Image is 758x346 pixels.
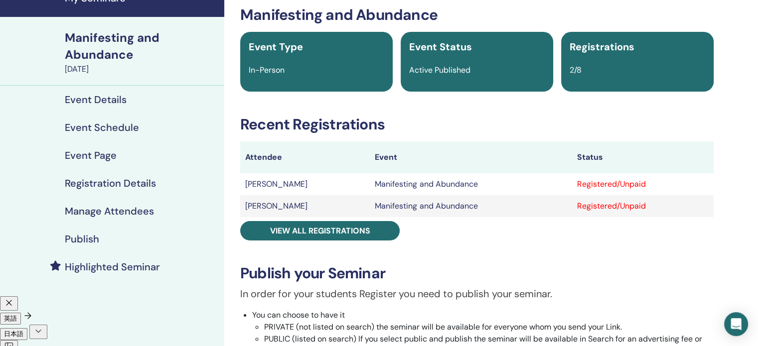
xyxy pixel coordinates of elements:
[240,173,370,195] td: [PERSON_NAME]
[65,121,139,133] h4: Event Schedule
[65,261,160,273] h4: Highlighted Seminar
[65,94,127,106] h4: Event Details
[65,149,117,161] h4: Event Page
[570,40,634,53] span: Registrations
[65,29,218,63] div: Manifesting and Abundance
[409,40,472,53] span: Event Status
[65,63,218,75] div: [DATE]
[724,312,748,336] div: Open Intercom Messenger
[240,6,714,24] h3: Manifesting and Abundance
[65,205,154,217] h4: Manage Attendees
[572,141,714,173] th: Status
[59,29,224,75] a: Manifesting and Abundance[DATE]
[577,200,709,212] div: Registered/Unpaid
[65,177,156,189] h4: Registration Details
[270,226,370,236] span: View all registrations
[240,195,370,217] td: [PERSON_NAME]
[370,141,572,173] th: Event
[240,221,400,240] a: View all registrations
[65,233,99,245] h4: Publish
[240,264,714,282] h3: Publish your Seminar
[370,173,572,195] td: Manifesting and Abundance
[240,286,714,301] p: In order for your students Register you need to publish your seminar.
[570,65,582,75] span: 2/8
[409,65,470,75] span: Active Published
[240,141,370,173] th: Attendee
[249,65,285,75] span: In-Person
[370,195,572,217] td: Manifesting and Abundance
[264,321,714,333] li: PRIVATE (not listed on search) the seminar will be available for everyone whom you send your Link.
[577,178,709,190] div: Registered/Unpaid
[240,115,714,133] h3: Recent Registrations
[249,40,303,53] span: Event Type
